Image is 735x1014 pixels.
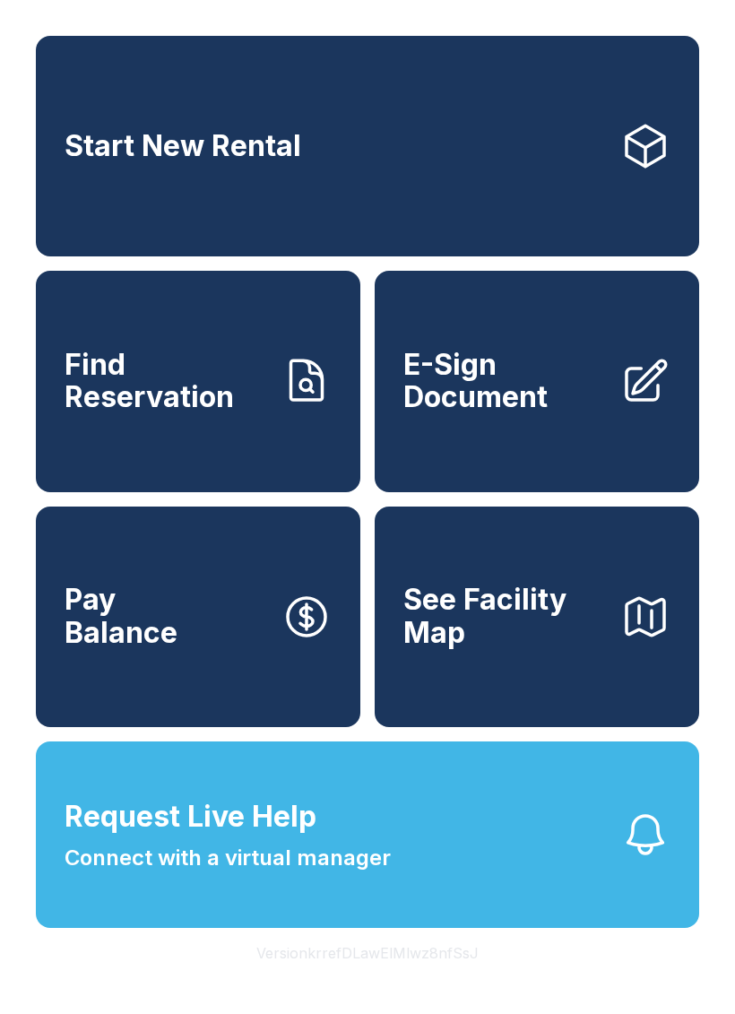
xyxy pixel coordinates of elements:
span: Connect with a virtual manager [65,842,391,874]
span: See Facility Map [403,584,606,649]
a: Find Reservation [36,271,360,491]
span: E-Sign Document [403,349,606,414]
span: Request Live Help [65,795,316,838]
span: Pay Balance [65,584,177,649]
button: PayBalance [36,507,360,727]
button: Request Live HelpConnect with a virtual manager [36,741,699,928]
button: VersionkrrefDLawElMlwz8nfSsJ [242,928,493,978]
a: Start New Rental [36,36,699,256]
span: Start New Rental [65,130,301,163]
a: E-Sign Document [375,271,699,491]
span: Find Reservation [65,349,267,414]
button: See Facility Map [375,507,699,727]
